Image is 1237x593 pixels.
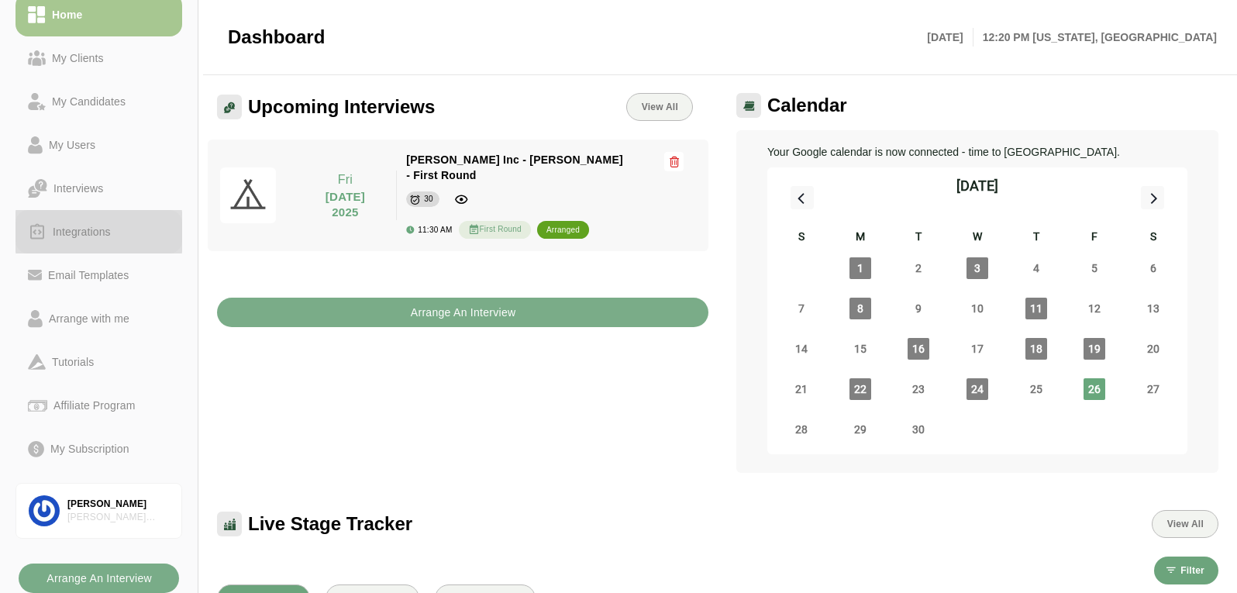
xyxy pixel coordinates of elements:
[424,191,433,207] div: 30
[410,298,516,327] b: Arrange An Interview
[16,483,182,539] a: [PERSON_NAME][PERSON_NAME] Associates
[967,338,988,360] span: Wednesday, September 17, 2025
[19,564,179,593] button: Arrange An Interview
[831,228,890,248] div: M
[16,253,182,297] a: Email Templates
[16,340,182,384] a: Tutorials
[16,384,182,427] a: Affiliate Program
[967,378,988,400] span: Wednesday, September 24, 2025
[767,94,847,117] span: Calendar
[46,5,88,24] div: Home
[16,210,182,253] a: Integrations
[16,167,182,210] a: Interviews
[849,419,871,440] span: Monday, September 29, 2025
[791,338,812,360] span: Sunday, September 14, 2025
[46,353,100,371] div: Tutorials
[973,28,1217,47] p: 12:20 PM [US_STATE], [GEOGRAPHIC_DATA]
[1025,298,1047,319] span: Thursday, September 11, 2025
[1142,378,1164,400] span: Saturday, September 27, 2025
[767,143,1187,161] p: Your Google calendar is now connected - time to [GEOGRAPHIC_DATA].
[16,123,182,167] a: My Users
[1124,228,1183,248] div: S
[228,26,325,49] span: Dashboard
[248,95,435,119] span: Upcoming Interviews
[1154,557,1218,584] button: Filter
[1007,228,1066,248] div: T
[46,49,110,67] div: My Clients
[406,226,452,234] div: 11:30 AM
[849,338,871,360] span: Monday, September 15, 2025
[849,298,871,319] span: Monday, September 8, 2025
[1142,338,1164,360] span: Saturday, September 20, 2025
[1142,298,1164,319] span: Saturday, September 13, 2025
[248,512,412,536] span: Live Stage Tracker
[67,511,169,524] div: [PERSON_NAME] Associates
[1152,510,1218,538] button: View All
[772,228,831,248] div: S
[47,396,141,415] div: Affiliate Program
[16,80,182,123] a: My Candidates
[889,228,948,248] div: T
[406,153,623,181] span: [PERSON_NAME] Inc - [PERSON_NAME] - First Round
[43,136,102,154] div: My Users
[927,28,973,47] p: [DATE]
[641,102,678,112] span: View All
[67,498,169,511] div: [PERSON_NAME]
[967,257,988,279] span: Wednesday, September 3, 2025
[217,298,708,327] button: Arrange An Interview
[220,167,276,223] img: pwa-512x512.png
[908,298,929,319] span: Tuesday, September 9, 2025
[1066,228,1125,248] div: F
[16,36,182,80] a: My Clients
[791,419,812,440] span: Sunday, September 28, 2025
[304,171,388,189] p: Fri
[948,228,1007,248] div: W
[1025,338,1047,360] span: Thursday, September 18, 2025
[908,378,929,400] span: Tuesday, September 23, 2025
[16,297,182,340] a: Arrange with me
[16,427,182,471] a: My Subscription
[304,189,388,220] p: [DATE] 2025
[908,419,929,440] span: Tuesday, September 30, 2025
[46,564,152,593] b: Arrange An Interview
[626,93,693,121] a: View All
[791,298,812,319] span: Sunday, September 7, 2025
[791,378,812,400] span: Sunday, September 21, 2025
[908,338,929,360] span: Tuesday, September 16, 2025
[1084,338,1105,360] span: Friday, September 19, 2025
[546,222,580,238] div: arranged
[1084,378,1105,400] span: Friday, September 26, 2025
[956,175,998,197] div: [DATE]
[47,222,117,241] div: Integrations
[849,257,871,279] span: Monday, September 1, 2025
[849,378,871,400] span: Monday, September 22, 2025
[42,266,135,284] div: Email Templates
[967,298,988,319] span: Wednesday, September 10, 2025
[1166,519,1204,529] span: View All
[46,92,132,111] div: My Candidates
[459,221,531,239] div: First Round
[1025,257,1047,279] span: Thursday, September 4, 2025
[1142,257,1164,279] span: Saturday, September 6, 2025
[43,309,136,328] div: Arrange with me
[1084,298,1105,319] span: Friday, September 12, 2025
[908,257,929,279] span: Tuesday, September 2, 2025
[1084,257,1105,279] span: Friday, September 5, 2025
[1180,565,1204,576] span: Filter
[47,179,109,198] div: Interviews
[1025,378,1047,400] span: Thursday, September 25, 2025
[44,440,136,458] div: My Subscription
